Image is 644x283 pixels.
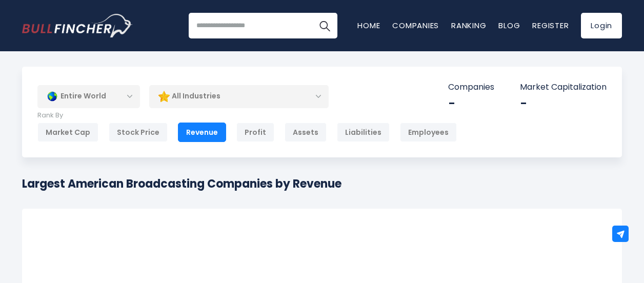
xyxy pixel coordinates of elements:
[520,95,607,111] div: -
[357,20,380,31] a: Home
[22,14,132,37] a: Go to homepage
[22,14,133,37] img: Bullfincher logo
[37,123,98,142] div: Market Cap
[37,111,457,120] p: Rank By
[400,123,457,142] div: Employees
[312,13,337,38] button: Search
[22,175,341,192] h1: Largest American Broadcasting Companies by Revenue
[520,82,607,93] p: Market Capitalization
[532,20,569,31] a: Register
[109,123,168,142] div: Stock Price
[149,85,329,108] div: All Industries
[236,123,274,142] div: Profit
[337,123,390,142] div: Liabilities
[285,123,327,142] div: Assets
[451,20,486,31] a: Ranking
[581,13,622,38] a: Login
[448,95,494,111] div: -
[37,85,140,108] div: Entire World
[178,123,226,142] div: Revenue
[498,20,520,31] a: Blog
[392,20,439,31] a: Companies
[448,82,494,93] p: Companies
